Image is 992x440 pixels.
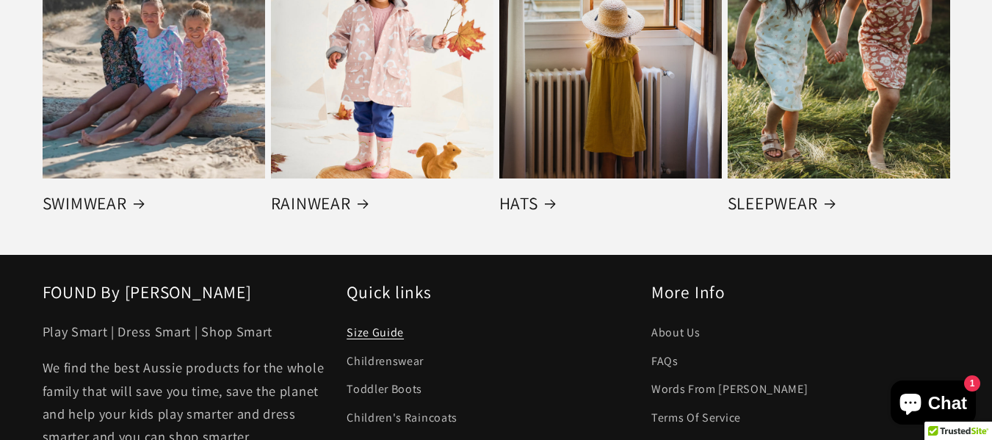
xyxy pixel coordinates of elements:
a: Childrenswear [347,347,424,375]
a: SLEEPWEAR [728,192,950,214]
a: HATS [499,192,722,214]
a: About Us [651,322,700,347]
h2: More Info [651,281,950,303]
h2: FOUND By [PERSON_NAME] [43,281,341,303]
p: Play Smart | Dress Smart | Shop Smart [43,320,341,343]
a: Children's Raincoats [347,403,457,432]
a: SWIMWEAR [43,192,265,214]
a: RAINWEAR [271,192,493,214]
a: Toddler Boots [347,375,422,404]
a: FAQs [651,347,678,375]
h2: Quick links [347,281,645,303]
inbox-online-store-chat: Shopify online store chat [886,381,980,428]
a: Terms Of Service [651,403,741,432]
a: Size Guide [347,322,404,347]
a: Words From [PERSON_NAME] [651,375,808,404]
